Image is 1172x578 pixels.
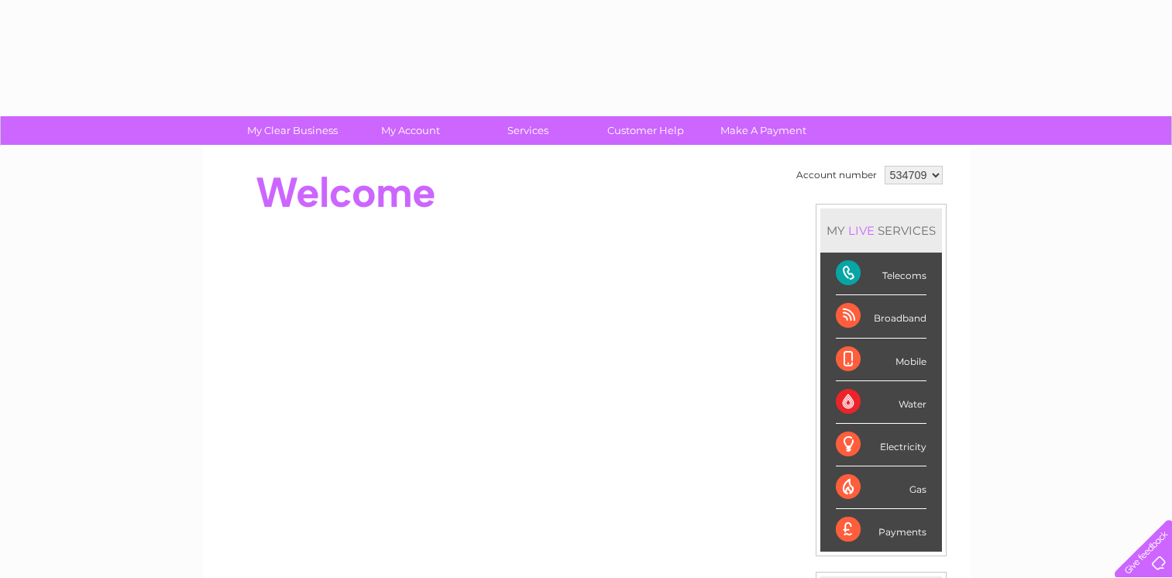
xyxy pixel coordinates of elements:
[699,116,827,145] a: Make A Payment
[836,339,926,381] div: Mobile
[792,162,881,188] td: Account number
[836,381,926,424] div: Water
[836,295,926,338] div: Broadband
[836,424,926,466] div: Electricity
[346,116,474,145] a: My Account
[836,466,926,509] div: Gas
[836,253,926,295] div: Telecoms
[845,223,878,238] div: LIVE
[229,116,356,145] a: My Clear Business
[820,208,942,253] div: MY SERVICES
[582,116,710,145] a: Customer Help
[464,116,592,145] a: Services
[836,509,926,551] div: Payments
